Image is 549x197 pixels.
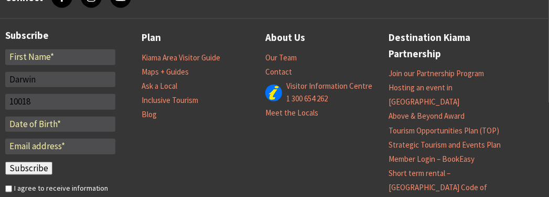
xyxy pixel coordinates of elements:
a: Tourism Opportunities Plan (TOP) [389,126,499,136]
a: Kiama Area Visitor Guide [142,53,220,63]
a: Maps + Guides [142,67,189,77]
a: Visitor Information Centre [286,81,372,91]
a: Inclusive Tourism [142,95,198,106]
input: Postcode* [5,94,115,110]
input: Email address* [5,139,115,154]
a: Blog [142,109,157,120]
input: First Name* [5,49,115,65]
input: Date of Birth* [5,117,115,132]
a: About Us [265,29,305,46]
a: Above & Beyond Award [389,111,465,121]
a: 1 300 654 262 [286,94,328,104]
a: Join our Partnership Program [389,68,484,79]
a: Member Login – BookEasy [389,154,475,164]
input: Last Name* [5,72,115,88]
h3: Subscribe [5,29,115,42]
a: Hosting an event in [GEOGRAPHIC_DATA] [389,82,459,107]
a: Plan [142,29,161,46]
a: Our Team [265,53,297,63]
a: Meet the Locals [265,108,318,118]
a: Contact [265,67,292,77]
a: Strategic Tourism and Events Plan [389,140,501,150]
a: Destination Kiama Partnership [389,29,512,62]
input: Subscribe [5,162,52,175]
a: Ask a Local [142,81,177,91]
